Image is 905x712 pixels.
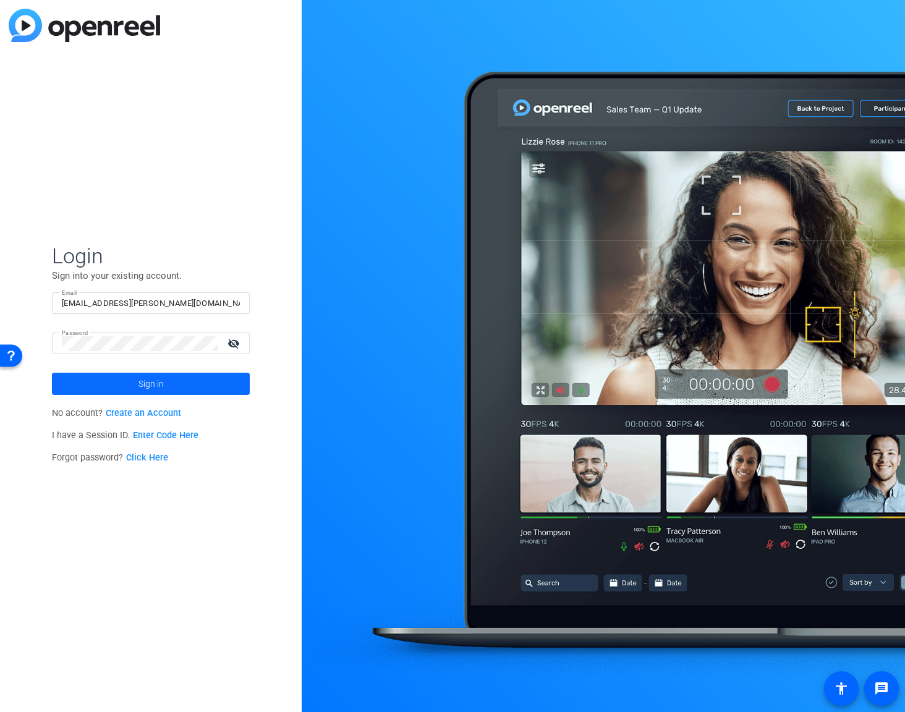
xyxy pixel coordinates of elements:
mat-icon: visibility_off [220,334,250,352]
p: Sign into your existing account. [52,269,250,282]
span: No account? [52,408,181,418]
span: Forgot password? [52,452,168,463]
a: Create an Account [106,408,181,418]
button: Sign in [52,373,250,395]
mat-label: Password [62,329,88,336]
img: blue-gradient.svg [9,9,160,42]
mat-label: Email [62,289,77,296]
a: Click Here [126,452,168,463]
a: Enter Code Here [133,430,198,441]
span: I have a Session ID. [52,430,198,441]
mat-icon: message [874,681,889,696]
input: Enter Email Address [62,296,240,311]
mat-icon: accessibility [834,681,849,696]
span: Sign in [138,368,164,399]
span: Login [52,243,250,269]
